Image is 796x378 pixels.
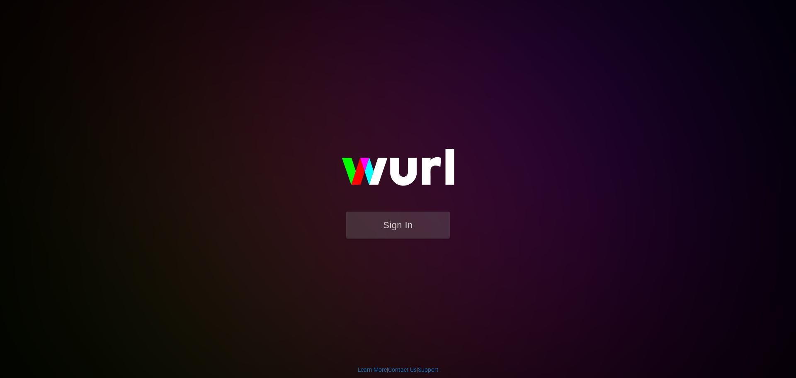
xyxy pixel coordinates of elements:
a: Contact Us [388,366,417,373]
a: Learn More [358,366,387,373]
a: Support [418,366,439,373]
img: wurl-logo-on-black-223613ac3d8ba8fe6dc639794a292ebdb59501304c7dfd60c99c58986ef67473.svg [315,131,481,212]
button: Sign In [346,212,450,239]
div: | | [358,366,439,374]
